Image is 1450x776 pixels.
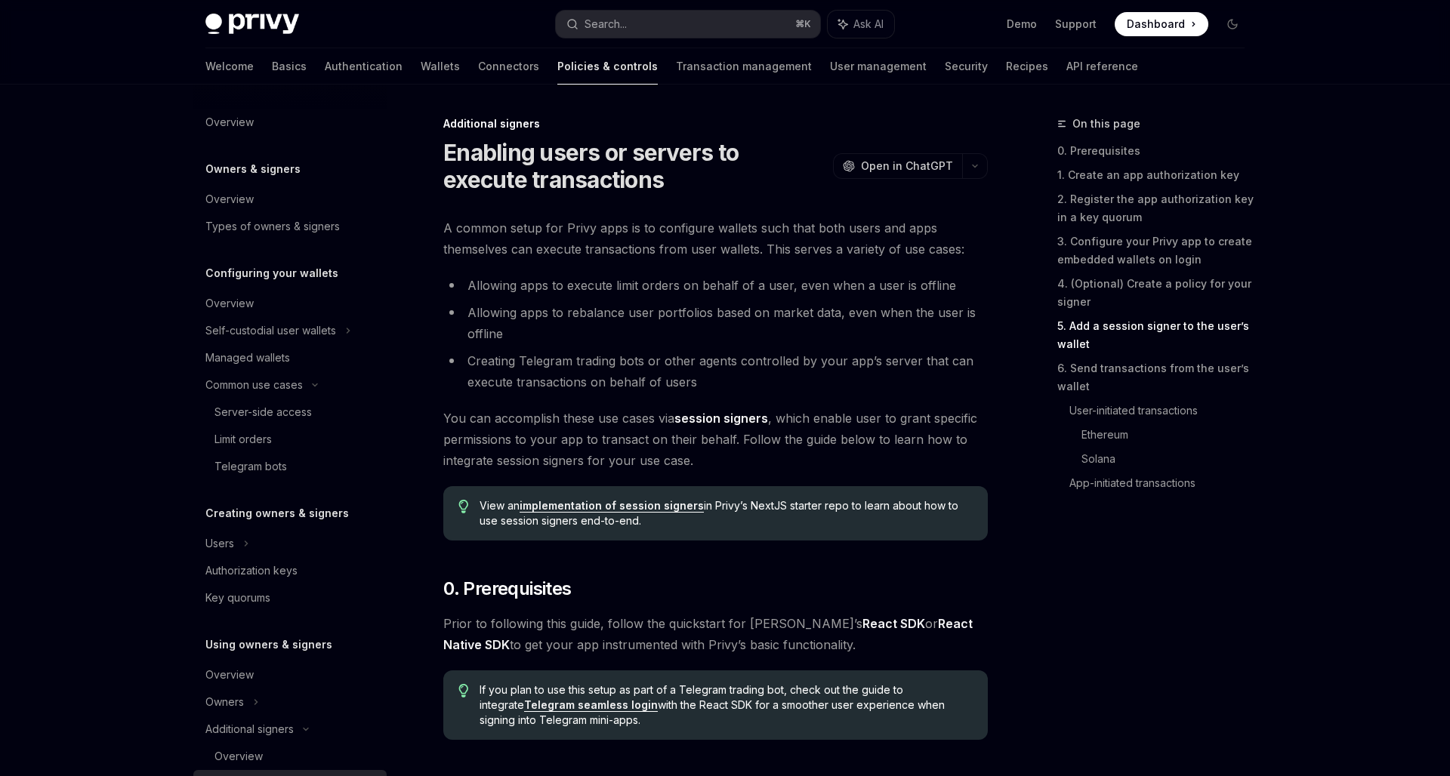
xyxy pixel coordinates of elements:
div: Overview [205,666,254,684]
div: Managed wallets [205,349,290,367]
a: 0. Prerequisites [1057,139,1257,163]
a: Overview [193,109,387,136]
span: Dashboard [1127,17,1185,32]
div: Owners [205,693,244,711]
a: Support [1055,17,1097,32]
span: If you plan to use this setup as part of a Telegram trading bot, check out the guide to integrate... [480,682,973,728]
a: Welcome [205,48,254,85]
a: Overview [193,743,387,770]
div: Limit orders [214,430,272,448]
a: 2. Register the app authorization key in a key quorum [1057,187,1257,229]
div: Additional signers [443,116,988,131]
li: Allowing apps to rebalance user portfolios based on market data, even when the user is offline [443,302,988,344]
div: Authorization keys [205,562,298,580]
a: Telegram seamless login [524,698,658,712]
a: Managed wallets [193,344,387,371]
h5: Creating owners & signers [205,504,349,522]
a: Connectors [478,48,539,85]
div: Search... [585,15,627,33]
a: Wallets [421,48,460,85]
a: Authorization keys [193,557,387,584]
a: Limit orders [193,426,387,453]
a: Overview [193,661,387,688]
h1: Enabling users or servers to execute transactions [443,139,827,193]
div: Additional signers [205,720,294,738]
div: Overview [205,113,254,131]
a: 3. Configure your Privy app to create embedded wallets on login [1057,229,1257,272]
a: Recipes [1006,48,1048,85]
a: React SDK [862,616,925,632]
a: Authentication [325,48,403,85]
a: User management [830,48,927,85]
div: Overview [214,747,263,765]
span: You can accomplish these use cases via , which enable user to grant specific permissions to your ... [443,408,988,471]
svg: Tip [458,500,469,513]
span: Prior to following this guide, follow the quickstart for [PERSON_NAME]’s or to get your app instr... [443,613,988,655]
div: Self-custodial user wallets [205,322,336,340]
a: Ethereum [1081,423,1257,447]
a: Solana [1081,447,1257,471]
svg: Tip [458,684,469,697]
a: Policies & controls [557,48,658,85]
a: Dashboard [1115,12,1208,36]
span: Open in ChatGPT [861,159,953,174]
h5: Using owners & signers [205,636,332,654]
h5: Configuring your wallets [205,264,338,282]
a: Transaction management [676,48,812,85]
a: 1. Create an app authorization key [1057,163,1257,187]
a: Overview [193,290,387,317]
span: View an in Privy’s NextJS starter repo to learn about how to use session signers end-to-end. [480,498,973,528]
a: Types of owners & signers [193,213,387,240]
a: 6. Send transactions from the user’s wallet [1057,356,1257,399]
div: Key quorums [205,589,270,607]
div: Users [205,534,234,553]
span: Ask AI [853,17,884,32]
a: Security [945,48,988,85]
div: Overview [205,190,254,208]
button: Ask AI [828,11,894,38]
a: Server-side access [193,399,387,426]
span: A common setup for Privy apps is to configure wallets such that both users and apps themselves ca... [443,217,988,260]
a: Overview [193,186,387,213]
a: 5. Add a session signer to the user’s wallet [1057,314,1257,356]
div: Server-side access [214,403,312,421]
span: On this page [1072,115,1140,133]
li: Allowing apps to execute limit orders on behalf of a user, even when a user is offline [443,275,988,296]
img: dark logo [205,14,299,35]
a: Key quorums [193,584,387,611]
a: API reference [1066,48,1138,85]
div: Telegram bots [214,457,287,476]
div: Common use cases [205,376,303,394]
div: Types of owners & signers [205,217,340,236]
button: Toggle dark mode [1220,12,1245,36]
h5: Owners & signers [205,160,301,178]
button: Search...⌘K [556,11,820,38]
a: App-initiated transactions [1069,471,1257,495]
span: ⌘ K [795,18,811,30]
a: Demo [1007,17,1037,32]
span: 0. Prerequisites [443,577,571,601]
a: User-initiated transactions [1069,399,1257,423]
button: Open in ChatGPT [833,153,962,179]
a: session signers [674,411,768,426]
a: Basics [272,48,307,85]
a: implementation of session signers [520,499,704,513]
a: 4. (Optional) Create a policy for your signer [1057,272,1257,314]
div: Overview [205,294,254,313]
a: Telegram bots [193,453,387,480]
li: Creating Telegram trading bots or other agents controlled by your app’s server that can execute t... [443,350,988,393]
